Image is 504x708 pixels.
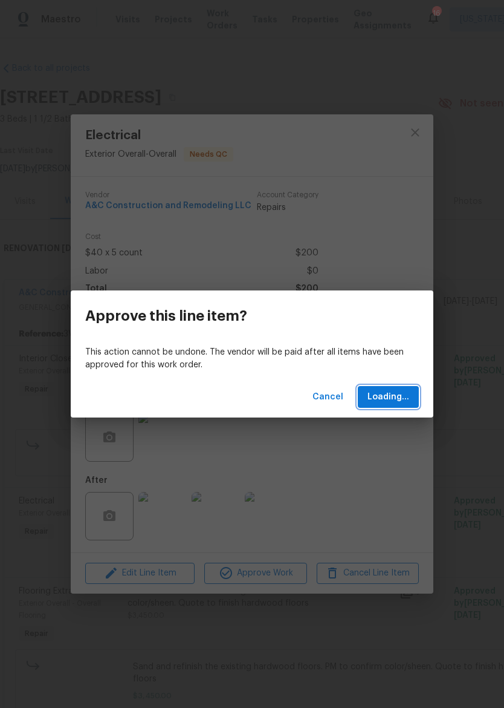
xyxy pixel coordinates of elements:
h3: Approve this line item? [85,307,247,324]
button: Loading... [358,386,419,408]
p: This action cannot be undone. The vendor will be paid after all items have been approved for this... [85,346,419,372]
button: Cancel [308,386,348,408]
span: Loading... [367,390,409,405]
span: Cancel [312,390,343,405]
